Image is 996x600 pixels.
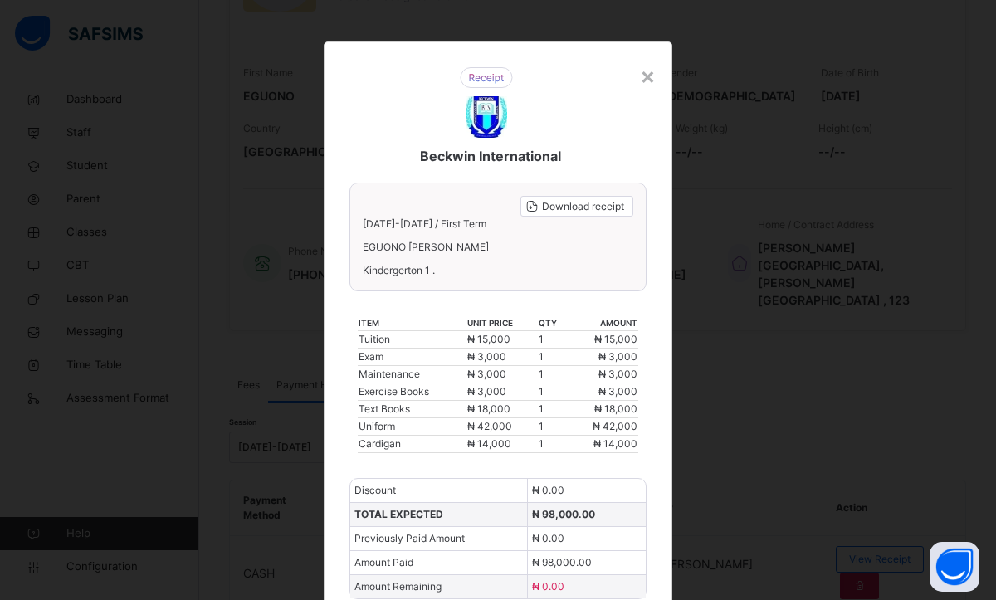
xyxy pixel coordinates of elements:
span: ₦ 15,000 [467,333,510,345]
span: ₦ 3,000 [467,350,506,363]
span: ₦ 3,000 [598,350,637,363]
span: ₦ 3,000 [467,368,506,380]
img: Beckwin International [466,96,507,138]
span: ₦ 98,000.00 [532,556,592,568]
span: [DATE]-[DATE] / First Term [363,217,486,230]
span: ₦ 0.00 [532,484,564,496]
td: 1 [538,436,568,453]
img: receipt.26f346b57495a98c98ef9b0bc63aa4d8.svg [460,67,513,88]
span: ₦ 14,000 [593,437,637,450]
span: ₦ 0.00 [532,580,564,593]
td: 1 [538,366,568,383]
span: Download receipt [542,199,624,214]
td: 1 [538,331,568,349]
td: 1 [538,383,568,401]
td: 1 [538,401,568,418]
span: Beckwin International [420,146,561,166]
span: ₦ 14,000 [467,437,511,450]
div: Maintenance [359,367,466,382]
span: ₦ 18,000 [594,402,637,415]
span: Amount Paid [354,556,413,568]
span: Kindergerton 1 . [363,263,633,278]
div: Text Books [359,402,466,417]
span: ₦ 3,000 [467,385,506,398]
span: Previously Paid Amount [354,532,465,544]
div: Cardigan [359,437,466,451]
div: Exercise Books [359,384,466,399]
td: 1 [538,349,568,366]
span: TOTAL EXPECTED [354,508,443,520]
th: amount [569,316,639,331]
span: ₦ 42,000 [467,420,512,432]
span: ₦ 18,000 [467,402,510,415]
span: ₦ 42,000 [593,420,637,432]
button: Open asap [930,542,979,592]
span: Amount Remaining [354,580,442,593]
span: ₦ 3,000 [598,385,637,398]
span: ₦ 98,000.00 [532,508,595,520]
div: Exam [359,349,466,364]
div: Tuition [359,332,466,347]
span: ₦ 3,000 [598,368,637,380]
span: EGUONO [PERSON_NAME] [363,240,633,255]
span: Discount [354,484,396,496]
th: qty [538,316,568,331]
span: ₦ 0.00 [532,532,564,544]
span: ₦ 15,000 [594,333,637,345]
div: Uniform [359,419,466,434]
div: × [640,58,656,93]
th: item [358,316,466,331]
th: unit price [466,316,538,331]
td: 1 [538,418,568,436]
